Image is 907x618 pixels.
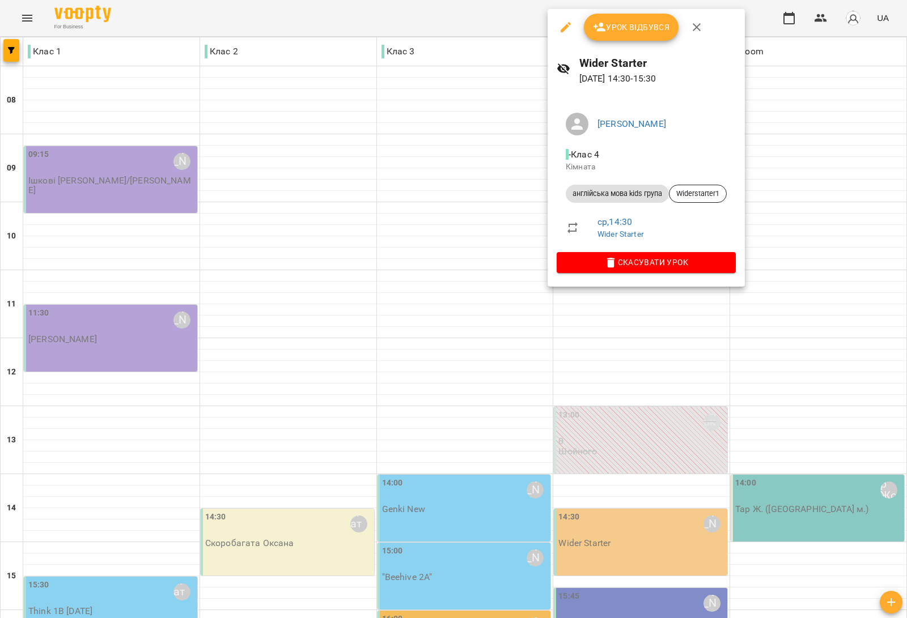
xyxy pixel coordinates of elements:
[566,255,727,269] span: Скасувати Урок
[593,20,670,34] span: Урок відбувся
[669,189,726,199] span: Widerstarter1
[557,252,736,272] button: Скасувати Урок
[597,229,644,238] a: Wider Starter
[597,118,666,129] a: [PERSON_NAME]
[579,72,736,86] p: [DATE] 14:30 - 15:30
[597,216,632,227] a: ср , 14:30
[566,189,669,199] span: англійська мова kids група
[566,161,727,173] p: Кімната
[579,54,736,72] h6: Wider Starter
[566,149,601,160] span: - Клас 4
[584,14,679,41] button: Урок відбувся
[669,185,727,203] div: Widerstarter1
